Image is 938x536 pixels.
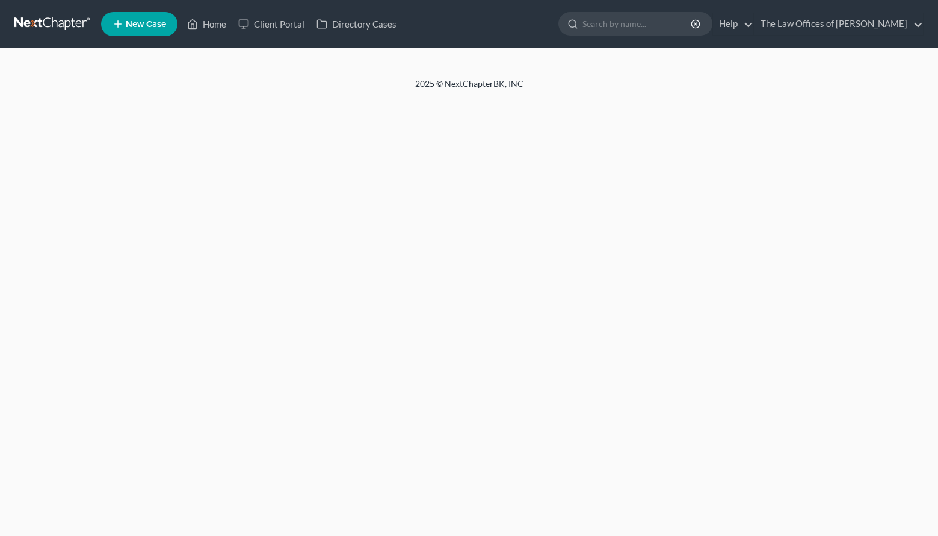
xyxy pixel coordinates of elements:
[713,13,753,35] a: Help
[126,78,812,99] div: 2025 © NextChapterBK, INC
[754,13,923,35] a: The Law Offices of [PERSON_NAME]
[232,13,310,35] a: Client Portal
[126,20,166,29] span: New Case
[310,13,403,35] a: Directory Cases
[582,13,693,35] input: Search by name...
[181,13,232,35] a: Home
